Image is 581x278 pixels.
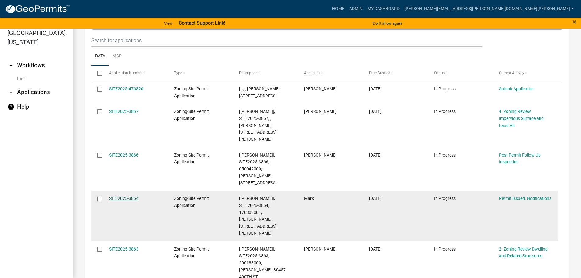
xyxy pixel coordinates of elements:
[7,103,15,110] i: help
[572,18,576,26] span: ×
[304,196,314,201] span: Mark
[103,66,168,81] datatable-header-cell: Application Number
[434,153,456,157] span: In Progress
[239,71,258,75] span: Description
[499,109,544,128] a: 4. Zoning Review Impervious Surface and Land Alt
[174,86,209,98] span: Zoning-Site Permit Application
[363,66,428,81] datatable-header-cell: Date Created
[304,86,337,91] span: Ben Rheault
[162,18,175,28] a: View
[365,3,402,15] a: My Dashboard
[239,153,277,185] span: [Nicole Bradbury], SITE2025-3866, 050042000, EDITH SMITH, 48799 CO HWY 26
[179,20,225,26] strong: Contact Support Link!
[304,109,337,114] span: Gerald Brossart
[109,153,138,157] a: SITE2025-3866
[428,66,493,81] datatable-header-cell: Status
[298,66,363,81] datatable-header-cell: Applicant
[174,196,209,208] span: Zoning-Site Permit Application
[109,47,125,66] a: Map
[499,153,541,164] a: Post Permit Follow Up Inspection
[369,86,382,91] span: 09/10/2025
[499,247,548,258] a: 2. Zoning Review Dwelling and Related Structures
[91,47,109,66] a: Data
[239,196,277,236] span: [Wayne Leitheiser], SITE2025-3864, 170309001, MARK STADSVOLD, 11187 W Lake Eunice Rd
[91,34,482,47] input: Search for applications
[109,86,143,91] a: SITE2025-476820
[239,86,281,98] span: [], , , BENJAMIN RHEAULT, 10784 VILLAGE LN
[109,109,138,114] a: SITE2025-3867
[91,66,103,81] datatable-header-cell: Select
[109,196,138,201] a: SITE2025-3864
[499,71,524,75] span: Current Activity
[434,196,456,201] span: In Progress
[174,153,209,164] span: Zoning-Site Permit Application
[109,71,142,75] span: Application Number
[174,109,209,121] span: Zoning-Site Permit Application
[369,71,390,75] span: Date Created
[109,247,138,251] a: SITE2025-3863
[369,247,382,251] span: 09/09/2025
[499,196,551,201] a: Permit Issued. Notifications
[347,3,365,15] a: Admin
[174,247,209,258] span: Zoning-Site Permit Application
[434,86,456,91] span: In Progress
[304,153,337,157] span: Edith Smith
[434,247,456,251] span: In Progress
[168,66,233,81] datatable-header-cell: Type
[7,88,15,96] i: arrow_drop_down
[304,71,320,75] span: Applicant
[233,66,298,81] datatable-header-cell: Description
[370,18,404,28] button: Don't show again
[499,86,535,91] a: Submit Application
[7,62,15,69] i: arrow_drop_up
[402,3,576,15] a: [PERSON_NAME][EMAIL_ADDRESS][PERSON_NAME][DOMAIN_NAME][PERSON_NAME]
[434,109,456,114] span: In Progress
[174,71,182,75] span: Type
[239,109,277,142] span: [Wayne Leitheiser], SITE2025-3867, , GERALD BROSSART, 19021 SHERMAN SHORES RD
[369,109,382,114] span: 09/10/2025
[330,3,347,15] a: Home
[493,66,558,81] datatable-header-cell: Current Activity
[369,153,382,157] span: 09/10/2025
[434,71,445,75] span: Status
[572,18,576,26] button: Close
[369,196,382,201] span: 09/10/2025
[304,247,337,251] span: Scott Michaek Hoban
